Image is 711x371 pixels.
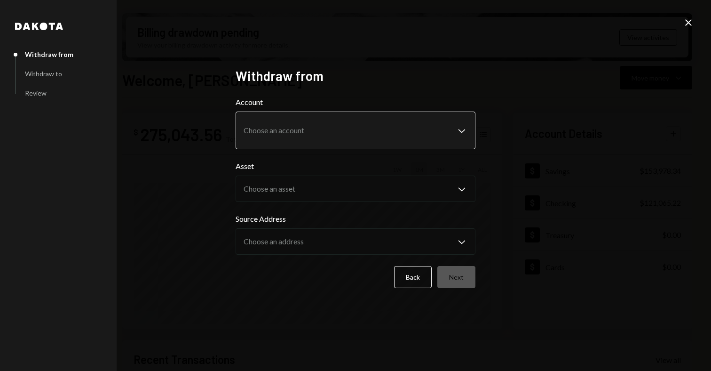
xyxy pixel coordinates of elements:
[25,89,47,97] div: Review
[25,70,62,78] div: Withdraw to
[236,97,475,108] label: Account
[394,266,432,288] button: Back
[25,50,73,58] div: Withdraw from
[236,112,475,149] button: Account
[236,161,475,172] label: Asset
[236,176,475,202] button: Asset
[236,228,475,255] button: Source Address
[236,67,475,85] h2: Withdraw from
[236,213,475,225] label: Source Address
